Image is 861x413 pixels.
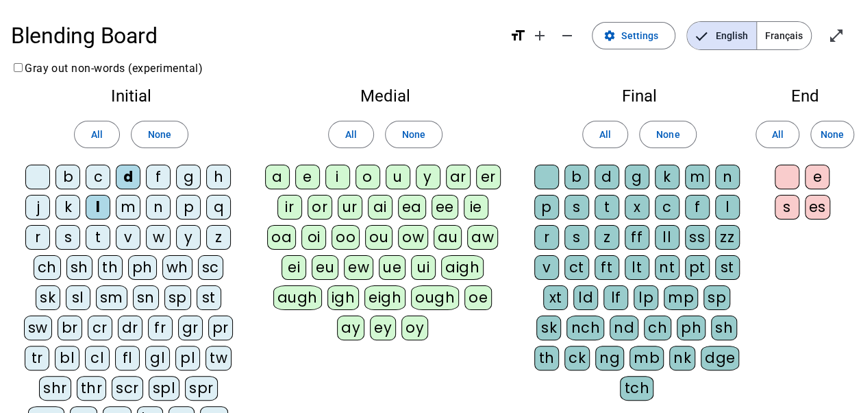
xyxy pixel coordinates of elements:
[441,255,484,280] div: aigh
[66,255,92,280] div: sh
[86,225,110,250] div: t
[370,316,396,340] div: ey
[564,225,589,250] div: s
[805,195,830,220] div: es
[432,195,458,220] div: ee
[206,195,231,220] div: q
[655,165,679,189] div: k
[34,255,61,280] div: ch
[14,63,23,72] input: Gray out non-words (experimental)
[701,346,740,370] div: dge
[337,316,364,340] div: ay
[345,126,357,143] span: All
[365,225,392,250] div: ou
[66,285,90,310] div: sl
[55,195,80,220] div: k
[564,255,589,280] div: ct
[810,121,854,148] button: None
[176,165,201,189] div: g
[402,126,425,143] span: None
[595,346,624,370] div: ng
[625,165,649,189] div: g
[386,165,410,189] div: u
[185,376,218,401] div: spr
[176,225,201,250] div: y
[176,195,201,220] div: p
[22,88,240,104] h2: Initial
[620,376,653,401] div: tch
[582,121,628,148] button: All
[128,255,157,280] div: ph
[573,285,598,310] div: ld
[398,225,428,250] div: ow
[312,255,338,280] div: eu
[25,346,49,370] div: tr
[621,27,658,44] span: Settings
[55,346,79,370] div: bl
[36,285,60,310] div: sk
[338,195,362,220] div: ur
[55,225,80,250] div: s
[536,316,561,340] div: sk
[162,255,192,280] div: wh
[332,225,360,250] div: oo
[58,316,82,340] div: br
[685,225,710,250] div: ss
[282,255,306,280] div: ei
[74,121,120,148] button: All
[595,255,619,280] div: ft
[277,195,302,220] div: ir
[85,346,110,370] div: cl
[24,316,52,340] div: sw
[823,22,850,49] button: Enter full screen
[116,225,140,250] div: v
[564,195,589,220] div: s
[344,255,373,280] div: ew
[91,126,103,143] span: All
[11,62,203,75] label: Gray out non-words (experimental)
[566,316,604,340] div: nch
[398,195,426,220] div: ea
[464,195,488,220] div: ie
[146,165,171,189] div: f
[25,195,50,220] div: j
[146,225,171,250] div: w
[86,195,110,220] div: l
[327,285,360,310] div: igh
[534,255,559,280] div: v
[715,255,740,280] div: st
[368,195,392,220] div: ai
[118,316,142,340] div: dr
[595,195,619,220] div: t
[771,126,783,143] span: All
[39,376,71,401] div: shr
[115,346,140,370] div: fl
[262,88,508,104] h2: Medial
[805,165,829,189] div: e
[364,285,405,310] div: eigh
[328,121,374,148] button: All
[112,376,143,401] div: scr
[133,285,159,310] div: sn
[715,225,740,250] div: zz
[629,346,664,370] div: mb
[655,255,679,280] div: nt
[543,285,568,310] div: xt
[655,195,679,220] div: c
[205,346,232,370] div: tw
[532,27,548,44] mat-icon: add
[534,225,559,250] div: r
[416,165,440,189] div: y
[149,376,180,401] div: spl
[476,165,501,189] div: er
[664,285,698,310] div: mp
[634,285,658,310] div: lp
[625,225,649,250] div: ff
[771,88,839,104] h2: End
[325,165,350,189] div: i
[164,285,191,310] div: sp
[564,346,590,370] div: ck
[686,21,812,50] mat-button-toggle-group: Language selection
[510,27,526,44] mat-icon: format_size
[96,285,127,310] div: sm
